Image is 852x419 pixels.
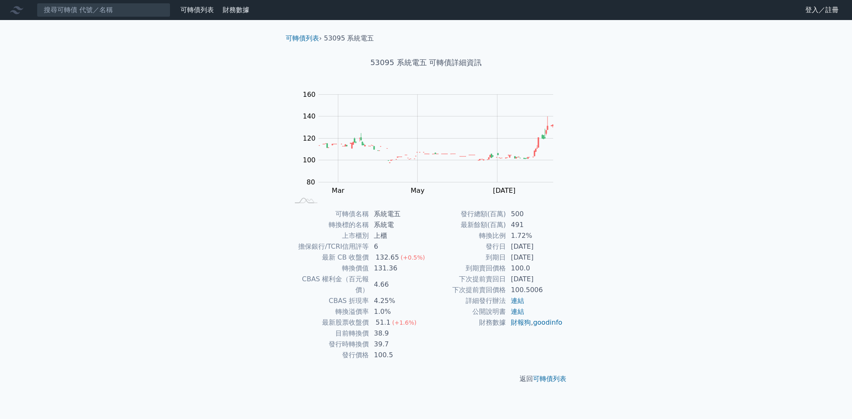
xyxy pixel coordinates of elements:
td: 系統電 [369,220,426,230]
a: 登入／註冊 [799,3,845,17]
td: 發行總額(百萬) [426,209,506,220]
td: , [506,317,563,328]
div: 51.1 [374,317,392,328]
tspan: May [411,187,424,194]
td: 發行時轉換價 [289,339,369,350]
a: 可轉債列表 [180,6,214,14]
td: 財務數據 [426,317,506,328]
a: 連結 [511,297,524,305]
td: [DATE] [506,241,563,252]
a: 財報狗 [511,318,531,326]
td: 最新 CB 收盤價 [289,252,369,263]
td: 100.0 [506,263,563,274]
a: goodinfo [533,318,562,326]
td: 到期日 [426,252,506,263]
td: 發行價格 [289,350,369,361]
tspan: 140 [303,112,316,120]
td: 發行日 [426,241,506,252]
td: CBAS 折現率 [289,295,369,306]
h1: 53095 系統電五 可轉債詳細資訊 [279,57,573,68]
tspan: Mar [332,187,345,194]
td: 100.5 [369,350,426,361]
td: 1.0% [369,306,426,317]
td: 131.36 [369,263,426,274]
td: 詳細發行辦法 [426,295,506,306]
a: 可轉債列表 [533,375,566,383]
td: CBAS 權利金（百元報價） [289,274,369,295]
td: 上市櫃別 [289,230,369,241]
span: (+1.6%) [392,319,416,326]
td: 最新餘額(百萬) [426,220,506,230]
div: 132.65 [374,252,401,263]
td: 轉換價值 [289,263,369,274]
a: 連結 [511,308,524,316]
td: 轉換標的名稱 [289,220,369,230]
td: 下次提前賣回日 [426,274,506,285]
td: 6 [369,241,426,252]
a: 財務數據 [223,6,249,14]
g: Chart [299,91,566,212]
td: 上櫃 [369,230,426,241]
td: 500 [506,209,563,220]
td: [DATE] [506,274,563,285]
td: 到期賣回價格 [426,263,506,274]
td: 公開說明書 [426,306,506,317]
td: 4.66 [369,274,426,295]
td: 擔保銀行/TCRI信用評等 [289,241,369,252]
td: 39.7 [369,339,426,350]
td: 可轉債名稱 [289,209,369,220]
tspan: 160 [303,91,316,98]
li: › [286,33,322,43]
td: 491 [506,220,563,230]
tspan: 120 [303,134,316,142]
td: 轉換溢價率 [289,306,369,317]
td: 系統電五 [369,209,426,220]
a: 可轉債列表 [286,34,319,42]
td: 最新股票收盤價 [289,317,369,328]
p: 返回 [279,374,573,384]
li: 53095 系統電五 [324,33,374,43]
td: 4.25% [369,295,426,306]
tspan: 80 [307,178,315,186]
input: 搜尋可轉債 代號／名稱 [37,3,170,17]
span: (+0.5%) [401,254,425,261]
td: 轉換比例 [426,230,506,241]
td: 1.72% [506,230,563,241]
td: [DATE] [506,252,563,263]
td: 目前轉換價 [289,328,369,339]
tspan: [DATE] [493,187,515,194]
td: 下次提前賣回價格 [426,285,506,295]
td: 38.9 [369,328,426,339]
td: 100.5006 [506,285,563,295]
tspan: 100 [303,156,316,164]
